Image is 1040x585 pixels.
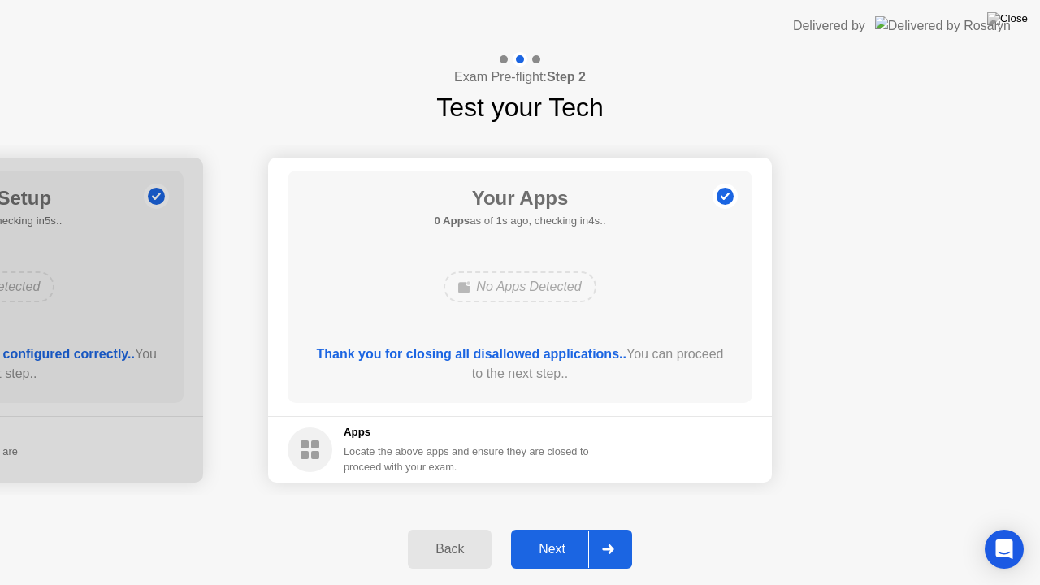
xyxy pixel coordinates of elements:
b: 0 Apps [434,214,470,227]
div: You can proceed to the next step.. [311,344,730,383]
b: Thank you for closing all disallowed applications.. [317,347,626,361]
img: Close [987,12,1028,25]
h1: Test your Tech [436,88,604,127]
div: Open Intercom Messenger [985,530,1024,569]
div: No Apps Detected [444,271,596,302]
b: Step 2 [547,70,586,84]
h4: Exam Pre-flight: [454,67,586,87]
h5: Apps [344,424,590,440]
button: Back [408,530,492,569]
div: Locate the above apps and ensure they are closed to proceed with your exam. [344,444,590,474]
img: Delivered by Rosalyn [875,16,1011,35]
h1: Your Apps [434,184,605,213]
div: Delivered by [793,16,865,36]
h5: as of 1s ago, checking in4s.. [434,213,605,229]
div: Next [516,542,588,557]
div: Back [413,542,487,557]
button: Next [511,530,632,569]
